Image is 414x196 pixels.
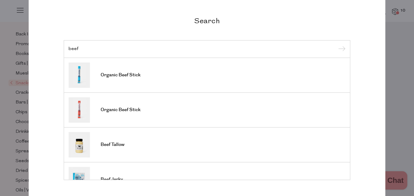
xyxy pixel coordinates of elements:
[69,97,90,122] img: Organic Beef Stick
[69,167,345,192] a: Beef Jerky
[69,167,90,192] img: Beef Jerky
[101,176,123,183] span: Beef Jerky
[69,62,345,88] a: Organic Beef Stick
[69,47,345,51] input: Search
[69,132,90,157] img: Beef Tallow
[64,16,350,25] h2: Search
[69,62,90,88] img: Organic Beef Stick
[101,107,141,113] span: Organic Beef Stick
[69,132,345,157] a: Beef Tallow
[101,142,124,148] span: Beef Tallow
[101,72,141,78] span: Organic Beef Stick
[69,97,345,122] a: Organic Beef Stick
